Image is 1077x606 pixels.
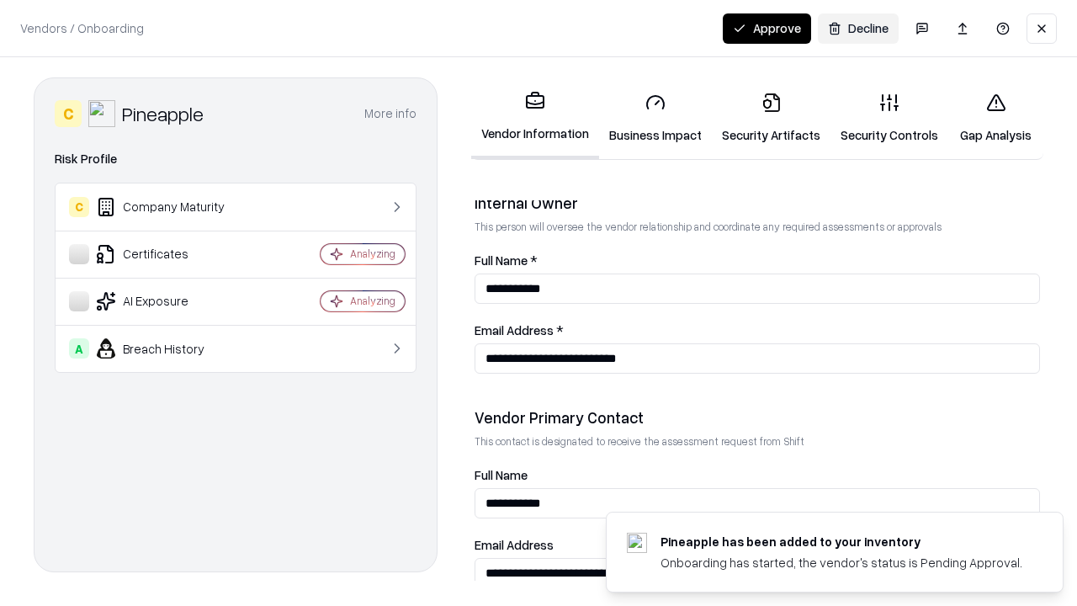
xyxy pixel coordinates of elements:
[20,19,144,37] p: Vendors / Onboarding
[475,469,1040,481] label: Full Name
[830,79,948,157] a: Security Controls
[69,197,89,217] div: C
[475,324,1040,337] label: Email Address *
[599,79,712,157] a: Business Impact
[69,197,270,217] div: Company Maturity
[475,254,1040,267] label: Full Name *
[475,434,1040,449] p: This contact is designated to receive the assessment request from Shift
[627,533,647,553] img: pineappleenergy.com
[712,79,830,157] a: Security Artifacts
[471,77,599,159] a: Vendor Information
[948,79,1043,157] a: Gap Analysis
[69,291,270,311] div: AI Exposure
[475,193,1040,213] div: Internal Owner
[55,149,416,169] div: Risk Profile
[122,100,204,127] div: Pineapple
[88,100,115,127] img: Pineapple
[69,338,270,359] div: Breach History
[350,294,395,308] div: Analyzing
[69,338,89,359] div: A
[475,539,1040,551] label: Email Address
[69,244,270,264] div: Certificates
[475,407,1040,428] div: Vendor Primary Contact
[723,13,811,44] button: Approve
[364,98,416,129] button: More info
[818,13,899,44] button: Decline
[350,247,395,261] div: Analyzing
[661,533,1022,550] div: Pineapple has been added to your inventory
[661,554,1022,571] div: Onboarding has started, the vendor's status is Pending Approval.
[475,220,1040,234] p: This person will oversee the vendor relationship and coordinate any required assessments or appro...
[55,100,82,127] div: C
